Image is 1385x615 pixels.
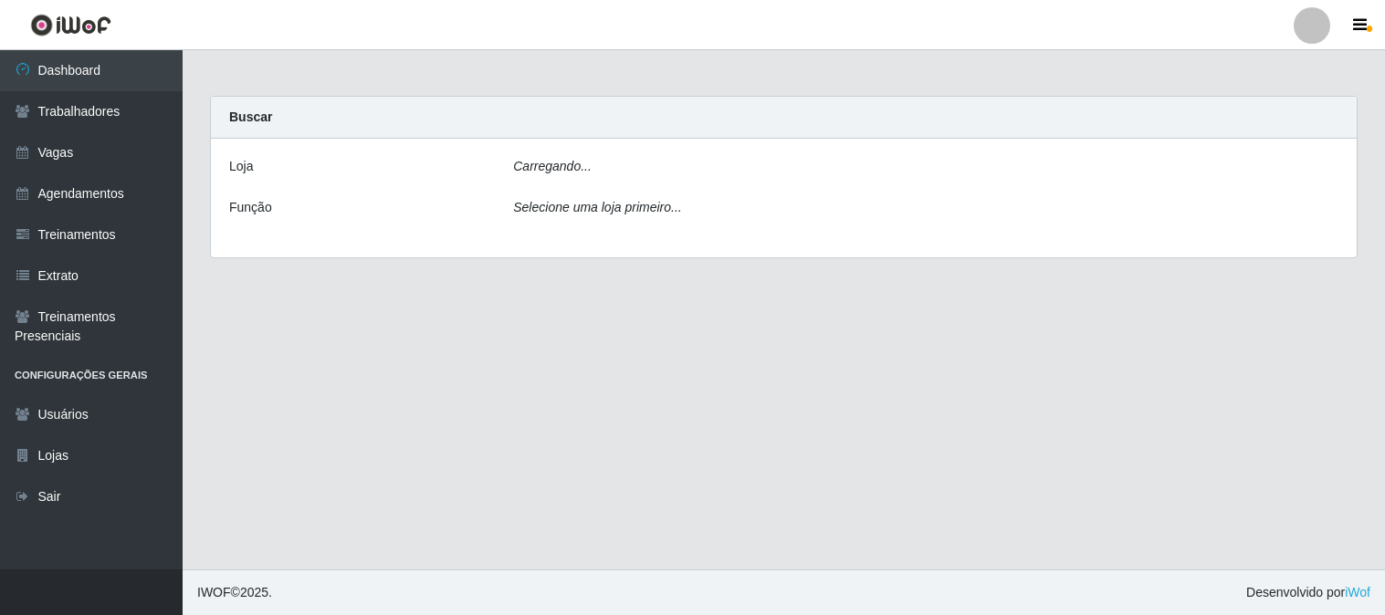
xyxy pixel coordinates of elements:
img: CoreUI Logo [30,14,111,36]
i: Carregando... [513,159,592,173]
label: Função [229,198,272,217]
span: IWOF [197,585,231,599]
strong: Buscar [229,109,272,124]
label: Loja [229,157,253,176]
span: © 2025 . [197,583,272,602]
span: Desenvolvido por [1246,583,1370,602]
a: iWof [1345,585,1370,599]
i: Selecione uma loja primeiro... [513,200,681,214]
